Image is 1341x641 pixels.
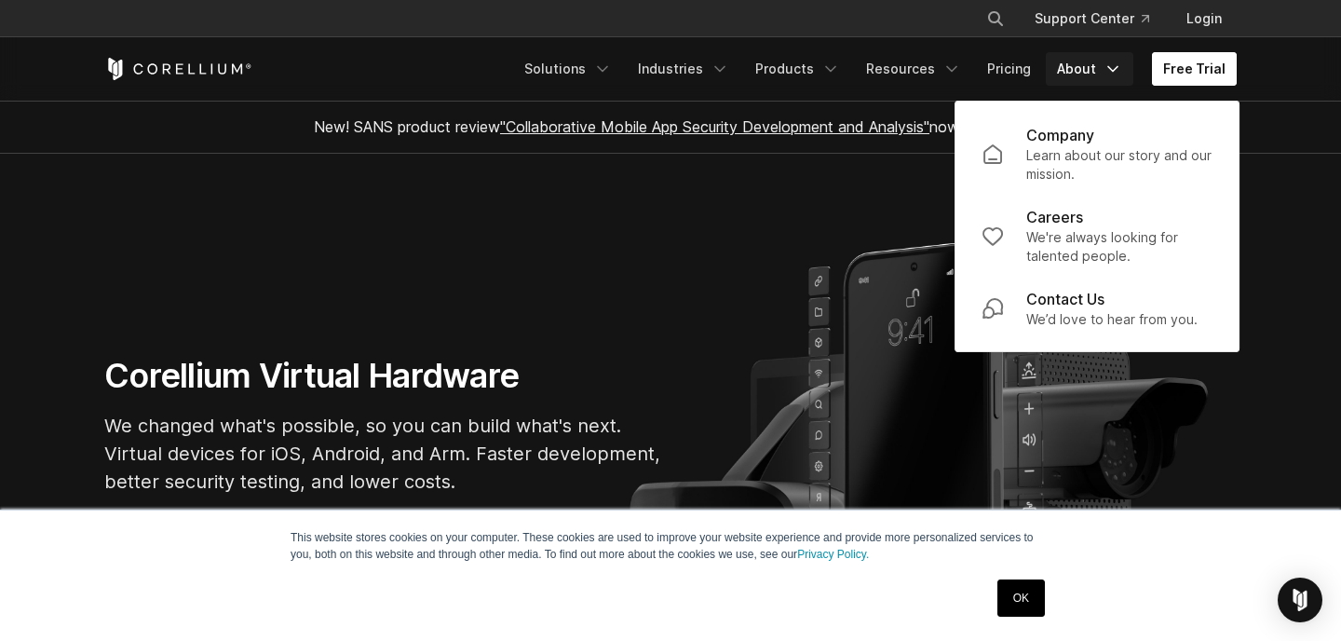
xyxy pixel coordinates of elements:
a: Privacy Policy. [797,548,869,561]
a: Free Trial [1152,52,1237,86]
a: OK [997,580,1045,617]
a: Company Learn about our story and our mission. [967,113,1227,195]
div: Keywords by Traffic [206,110,314,122]
a: Support Center [1020,2,1164,35]
a: Careers We're always looking for talented people. [967,195,1227,277]
a: Industries [627,52,740,86]
p: Contact Us [1026,288,1104,310]
a: Login [1172,2,1237,35]
p: Company [1026,124,1094,146]
div: Open Intercom Messenger [1278,578,1322,622]
p: We’d love to hear from you. [1026,310,1198,329]
p: We're always looking for talented people. [1026,228,1212,266]
div: Navigation Menu [513,52,1237,86]
img: website_grey.svg [30,48,45,63]
div: Domain: [DOMAIN_NAME] [48,48,205,63]
span: New! SANS product review now available. [314,117,1027,136]
a: Corellium Home [104,58,252,80]
a: "Collaborative Mobile App Security Development and Analysis" [500,117,929,136]
p: This website stores cookies on your computer. These cookies are used to improve your website expe... [291,529,1050,563]
p: Careers [1026,206,1083,228]
a: Resources [855,52,972,86]
p: Learn about our story and our mission. [1026,146,1212,184]
img: tab_domain_overview_orange.svg [50,108,65,123]
a: Products [744,52,851,86]
a: Solutions [513,52,623,86]
img: logo_orange.svg [30,30,45,45]
img: tab_keywords_by_traffic_grey.svg [185,108,200,123]
a: Contact Us We’d love to hear from you. [967,277,1227,340]
button: Search [979,2,1012,35]
p: We changed what's possible, so you can build what's next. Virtual devices for iOS, Android, and A... [104,412,663,496]
h1: Corellium Virtual Hardware [104,355,663,397]
div: v 4.0.25 [52,30,91,45]
div: Navigation Menu [964,2,1237,35]
a: About [1046,52,1133,86]
div: Domain Overview [71,110,167,122]
a: Pricing [976,52,1042,86]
